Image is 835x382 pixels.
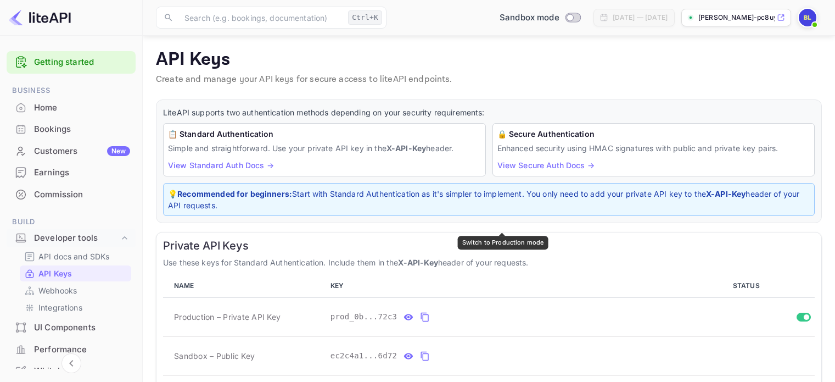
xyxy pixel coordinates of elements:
th: KEY [326,275,685,297]
span: Business [7,85,136,97]
div: Bookings [34,123,130,136]
a: View Secure Auth Docs → [497,160,595,170]
div: Earnings [7,162,136,184]
a: Home [7,97,136,118]
span: prod_0b...72c3 [330,311,397,323]
div: UI Components [34,322,130,334]
span: ec2c4a1...6d72 [330,350,397,362]
a: Earnings [7,162,136,182]
div: Switch to Production mode [458,236,548,250]
a: Integrations [24,302,127,313]
div: Integrations [20,300,131,315]
a: Getting started [34,56,130,69]
h6: Private API Keys [163,239,815,252]
p: Create and manage your API keys for secure access to liteAPI endpoints. [156,73,822,86]
strong: X-API-Key [706,189,746,198]
p: API docs and SDKs [38,251,110,262]
div: Performance [34,344,130,356]
h6: 📋 Standard Authentication [168,128,481,140]
div: New [107,146,130,156]
th: NAME [163,275,326,297]
a: Commission [7,184,136,204]
a: View Standard Auth Docs → [168,160,274,170]
p: API Keys [38,268,72,279]
span: Sandbox – Public Key [174,350,255,362]
div: Webhooks [20,283,131,298]
div: Bookings [7,119,136,140]
div: Whitelabel [34,365,130,378]
th: STATUS [685,275,815,297]
div: API docs and SDKs [20,248,131,264]
div: Home [34,102,130,114]
div: UI Components [7,317,136,339]
strong: X-API-Key [398,258,438,267]
div: [DATE] — [DATE] [613,13,668,23]
strong: Recommended for beginners: [177,189,292,198]
div: Commission [7,184,136,206]
div: CustomersNew [7,141,136,162]
strong: X-API-Key [386,143,426,153]
p: Simple and straightforward. Use your private API key in the header. [168,142,481,154]
p: Use these keys for Standard Authentication. Include them in the header of your requests. [163,257,815,268]
a: UI Components [7,317,136,337]
div: Developer tools [7,229,136,248]
h6: 🔒 Secure Authentication [497,128,810,140]
div: Switch to Production mode [495,12,585,24]
a: API Keys [24,268,127,279]
img: LiteAPI logo [9,9,71,26]
p: Webhooks [38,285,77,296]
span: Sandbox mode [500,12,559,24]
a: Performance [7,339,136,359]
div: Customers [34,145,130,158]
div: Home [7,97,136,119]
p: API Keys [156,49,822,71]
img: Bidit LK [799,9,816,26]
div: Earnings [34,167,130,179]
a: CustomersNew [7,141,136,161]
p: Enhanced security using HMAC signatures with public and private key pairs. [497,142,810,154]
div: Getting started [7,51,136,74]
input: Search (e.g. bookings, documentation) [178,7,344,29]
div: Performance [7,339,136,361]
span: Production – Private API Key [174,311,281,323]
a: Webhooks [24,285,127,296]
div: Commission [34,189,130,201]
div: API Keys [20,265,131,281]
p: Integrations [38,302,82,313]
a: Whitelabel [7,361,136,381]
div: Ctrl+K [348,10,382,25]
a: API docs and SDKs [24,251,127,262]
p: [PERSON_NAME]-pc8uy.nuitee.... [698,13,775,23]
div: Developer tools [34,232,119,245]
span: Build [7,216,136,228]
a: Bookings [7,119,136,139]
p: LiteAPI supports two authentication methods depending on your security requirements: [163,107,815,119]
button: Collapse navigation [61,353,81,373]
p: 💡 Start with Standard Authentication as it's simpler to implement. You only need to add your priv... [168,188,810,211]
